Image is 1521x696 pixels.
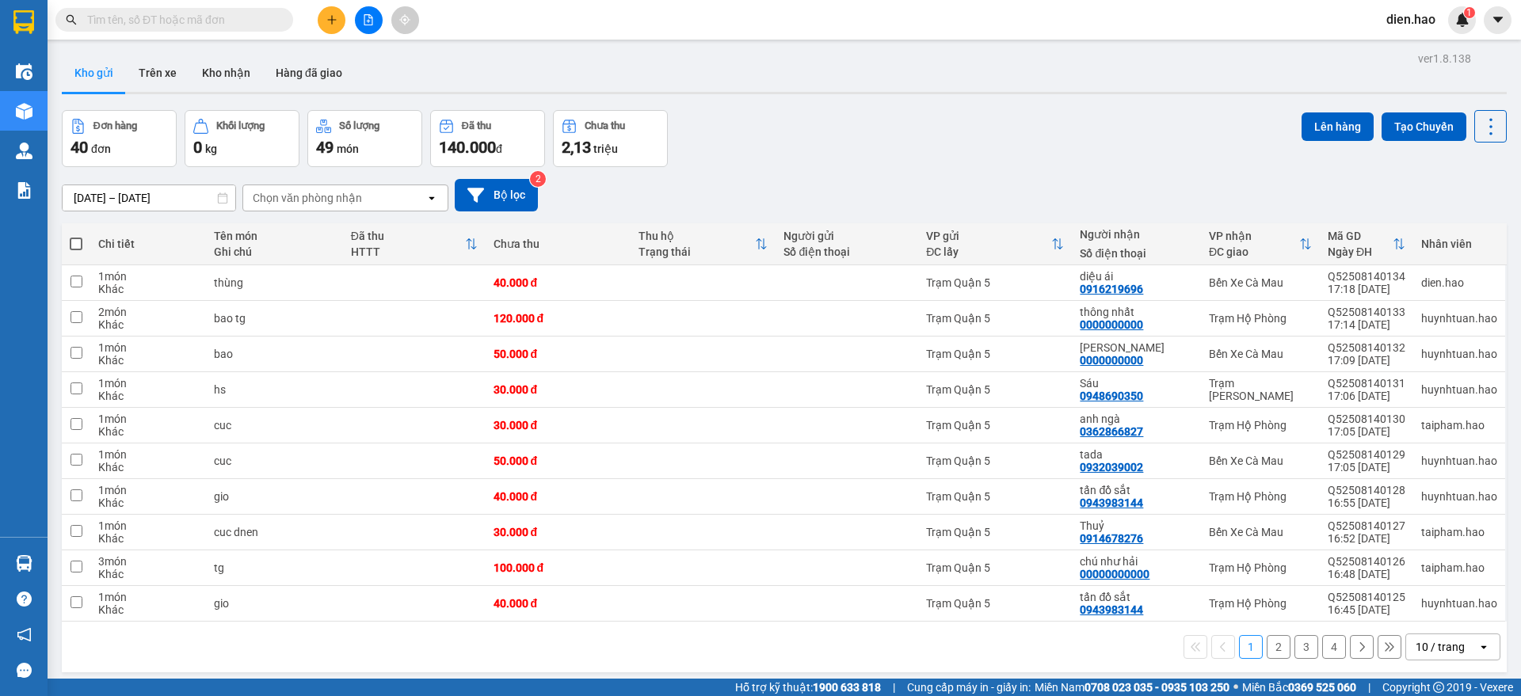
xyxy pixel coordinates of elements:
div: Trạm Quận 5 [926,561,1064,574]
button: Khối lượng0kg [185,110,299,167]
div: taipham.hao [1421,419,1497,432]
div: 17:06 [DATE] [1328,390,1405,402]
div: thùng [214,276,335,289]
div: taipham.hao [1421,561,1497,574]
div: 16:52 [DATE] [1328,532,1405,545]
button: Đơn hàng40đơn [62,110,177,167]
div: Trạm Hộ Phòng [1209,490,1312,503]
div: Bến Xe Cà Mau [1209,526,1312,538]
div: Bến Xe Cà Mau [1209,454,1312,467]
div: Khác [98,354,198,367]
div: huynhtuan.hao [1421,490,1497,503]
div: 1 món [98,484,198,496]
div: 16:45 [DATE] [1328,603,1405,616]
div: Q52508140132 [1328,341,1405,354]
button: Hàng đã giao [263,54,355,92]
div: 17:05 [DATE] [1328,461,1405,474]
button: file-add [355,6,383,34]
span: 40 [71,138,88,157]
div: 50.000 đ [494,454,623,467]
button: Tạo Chuyến [1382,112,1466,141]
span: 0 [193,138,202,157]
div: huynhtuan.hao [1421,597,1497,610]
img: logo-vxr [13,10,34,34]
div: Khác [98,390,198,402]
div: Q52508140126 [1328,555,1405,568]
div: 40.000 đ [494,490,623,503]
div: 0932039002 [1080,461,1143,474]
div: tấn đồ sắt [1080,484,1193,496]
span: Miền Bắc [1242,679,1356,696]
div: 16:48 [DATE] [1328,568,1405,580]
img: warehouse-icon [16,143,32,159]
div: 0000000000 [1080,318,1143,331]
div: Người gửi [783,230,910,242]
div: 10 / trang [1416,639,1465,655]
div: Đã thu [462,120,491,131]
button: 1 [1239,635,1263,659]
button: Kho nhận [189,54,263,92]
div: Trạm Hộ Phòng [1209,597,1312,610]
div: Q52508140133 [1328,306,1405,318]
button: Số lượng49món [307,110,422,167]
div: Q52508140131 [1328,377,1405,390]
div: Trạm Quận 5 [926,276,1064,289]
span: 1 [1466,7,1472,18]
div: Chưa thu [585,120,625,131]
div: 17:14 [DATE] [1328,318,1405,331]
div: 1 món [98,591,198,603]
div: huynhtuan.hao [1421,348,1497,360]
div: Khác [98,532,198,545]
img: icon-new-feature [1455,13,1470,27]
svg: open [425,192,438,204]
span: Miền Nam [1035,679,1229,696]
div: Ghi chú [214,245,335,258]
sup: 2 [530,171,546,187]
img: solution-icon [16,182,32,199]
div: 1 món [98,341,198,354]
div: Bến Xe Cà Mau [1209,276,1312,289]
strong: 1900 633 818 [813,681,881,694]
div: Q52508140125 [1328,591,1405,603]
div: huynhtuan.hao [1421,383,1497,396]
span: đ [496,143,502,155]
div: 3 món [98,555,198,568]
div: kim [1080,341,1193,354]
button: plus [318,6,345,34]
div: Bến Xe Cà Mau [1209,348,1312,360]
div: thông nhất [1080,306,1193,318]
button: 4 [1322,635,1346,659]
div: Khác [98,568,198,580]
div: Q52508140130 [1328,413,1405,425]
div: 30.000 đ [494,383,623,396]
div: 17:18 [DATE] [1328,283,1405,295]
div: Khác [98,496,198,509]
div: bao tg [214,312,335,325]
span: kg [205,143,217,155]
button: 2 [1267,635,1290,659]
div: Ngày ĐH [1328,245,1393,258]
div: Chọn văn phòng nhận [253,190,362,206]
div: 17:09 [DATE] [1328,354,1405,367]
div: Thuỷ [1080,519,1193,532]
div: 0914678276 [1080,532,1143,545]
th: Toggle SortBy [343,223,486,265]
div: 0000000000 [1080,354,1143,367]
div: Khác [98,425,198,438]
sup: 1 [1464,7,1475,18]
input: Select a date range. [63,185,235,211]
div: Khác [98,318,198,331]
div: 1 món [98,519,198,532]
div: Trạm Quận 5 [926,454,1064,467]
div: Tên món [214,230,335,242]
input: Tìm tên, số ĐT hoặc mã đơn [87,11,274,29]
div: Trạm Hộ Phòng [1209,312,1312,325]
div: tấn đồ sắt [1080,591,1193,603]
div: Q52508140134 [1328,270,1405,283]
div: 0943983144 [1080,496,1143,509]
div: cuc dnen [214,526,335,538]
div: Đã thu [351,230,465,242]
div: 30.000 đ [494,526,623,538]
div: ĐC lấy [926,245,1051,258]
div: Khác [98,461,198,474]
